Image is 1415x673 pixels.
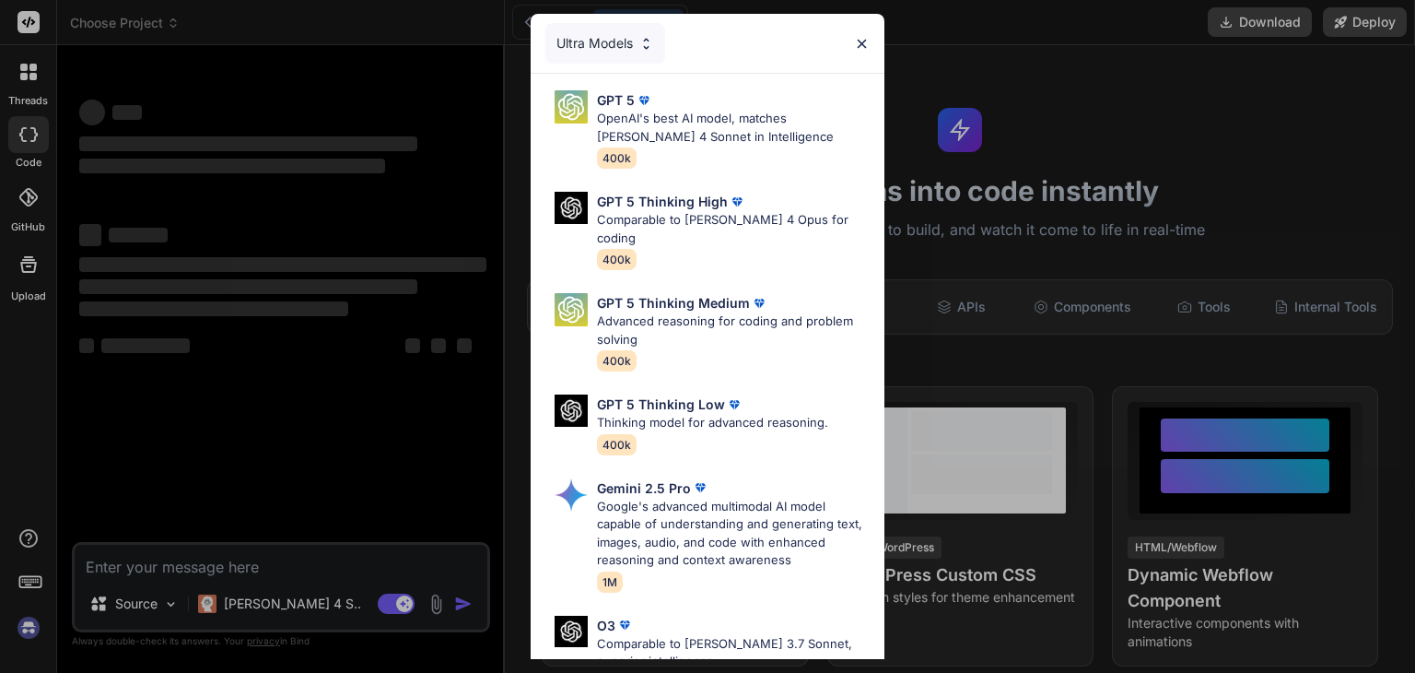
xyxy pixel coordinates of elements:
p: Gemini 2.5 Pro [597,478,691,498]
p: OpenAI's best AI model, matches [PERSON_NAME] 4 Sonnet in Intelligence [597,110,870,146]
img: Pick Models [555,616,588,648]
span: 1M [597,572,623,593]
img: premium [691,478,709,497]
span: 400k [597,249,637,270]
img: Pick Models [555,395,588,427]
div: Ultra Models [545,23,665,64]
img: premium [728,193,746,211]
p: Comparable to [PERSON_NAME] 4 Opus for coding [597,211,870,247]
img: Pick Models [555,192,588,224]
img: close [854,36,870,52]
p: GPT 5 [597,90,635,110]
span: 400k [597,148,637,169]
span: 400k [597,434,637,455]
span: 400k [597,350,637,372]
img: Pick Models [555,293,588,326]
img: premium [635,91,653,110]
p: GPT 5 Thinking High [597,192,728,211]
img: premium [615,616,634,634]
img: Pick Models [555,478,588,512]
p: Comparable to [PERSON_NAME] 3.7 Sonnet, superior intelligence [597,635,870,671]
p: O3 [597,616,615,635]
img: Pick Models [555,90,588,124]
p: GPT 5 Thinking Low [597,395,725,414]
p: Thinking model for advanced reasoning. [597,414,828,432]
p: GPT 5 Thinking Medium [597,293,750,313]
img: Pick Models [638,36,654,52]
p: Google's advanced multimodal AI model capable of understanding and generating text, images, audio... [597,498,870,570]
img: premium [725,396,743,414]
img: premium [750,294,768,313]
p: Advanced reasoning for coding and problem solving [597,313,870,348]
